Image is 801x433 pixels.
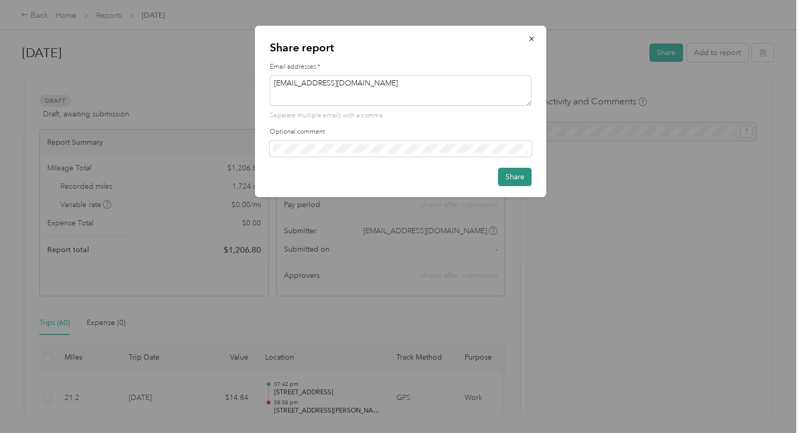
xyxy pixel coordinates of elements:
button: Share [498,168,532,186]
textarea: [EMAIL_ADDRESS][DOMAIN_NAME] [270,75,532,106]
p: Separate multiple emails with a comma [270,111,532,121]
iframe: Everlance-gr Chat Button Frame [742,374,801,433]
label: Optional comment [270,127,532,137]
p: Share report [270,40,532,55]
label: Email addresses [270,62,532,72]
